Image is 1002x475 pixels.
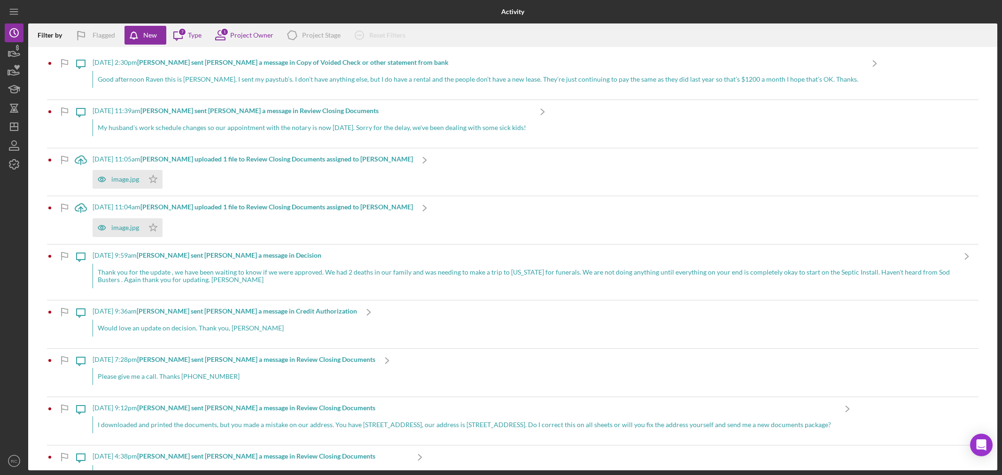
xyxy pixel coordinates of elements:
div: 7 [178,28,186,36]
button: RC [5,452,23,470]
a: [DATE] 11:05am[PERSON_NAME] uploaded 1 file to Review Closing Documents assigned to [PERSON_NAME]... [69,148,436,196]
div: Would love an update on decision. Thank you, [PERSON_NAME] [93,320,357,337]
b: [PERSON_NAME] sent [PERSON_NAME] a message in Decision [137,251,321,259]
b: [PERSON_NAME] sent [PERSON_NAME] a message in Review Closing Documents [137,355,375,363]
div: 1 [220,28,229,36]
div: [DATE] 7:28pm [93,356,375,363]
div: Reset Filters [369,26,405,45]
div: [DATE] 9:36am [93,307,357,315]
a: [DATE] 2:30pm[PERSON_NAME] sent [PERSON_NAME] a message in Copy of Voided Check or other statemen... [69,52,886,100]
div: New [143,26,157,45]
a: [DATE] 9:59am[PERSON_NAME] sent [PERSON_NAME] a message in DecisionThank you for the update , we ... [69,245,979,300]
div: [DATE] 11:05am [93,155,413,163]
b: [PERSON_NAME] sent [PERSON_NAME] a message in Review Closing Documents [140,107,379,115]
button: image.jpg [93,170,163,189]
div: [DATE] 2:30pm [93,59,863,66]
div: Good afternoon Raven this is [PERSON_NAME]. I sent my paystub’s. I don’t have anything else, but ... [93,71,863,88]
button: image.jpg [93,218,163,237]
b: [PERSON_NAME] sent [PERSON_NAME] a message in Review Closing Documents [137,404,375,412]
a: [DATE] 11:39am[PERSON_NAME] sent [PERSON_NAME] a message in Review Closing DocumentsMy husband's ... [69,100,554,148]
div: image.jpg [111,176,139,183]
b: [PERSON_NAME] uploaded 1 file to Review Closing Documents assigned to [PERSON_NAME] [140,203,413,211]
a: [DATE] 9:12pm[PERSON_NAME] sent [PERSON_NAME] a message in Review Closing DocumentsI downloaded a... [69,397,859,445]
a: [DATE] 11:04am[PERSON_NAME] uploaded 1 file to Review Closing Documents assigned to [PERSON_NAME]... [69,196,436,244]
b: [PERSON_NAME] sent [PERSON_NAME] a message in Copy of Voided Check or other statement from bank [137,58,449,66]
div: [DATE] 9:12pm [93,404,836,412]
div: My husband's work schedule changes so our appointment with the notary is now [DATE]. Sorry for th... [93,119,531,136]
b: [PERSON_NAME] uploaded 1 file to Review Closing Documents assigned to [PERSON_NAME] [140,155,413,163]
div: Type [188,31,202,39]
b: [PERSON_NAME] sent [PERSON_NAME] a message in Credit Authorization [137,307,357,315]
div: [DATE] 11:04am [93,203,413,211]
button: Flagged [69,26,124,45]
b: Activity [501,8,524,15]
div: [DATE] 9:59am [93,252,955,259]
div: Please give me a call. Thanks [PHONE_NUMBER] [93,368,375,385]
a: [DATE] 9:36am[PERSON_NAME] sent [PERSON_NAME] a message in Credit AuthorizationWould love an upda... [69,300,381,348]
div: [DATE] 11:39am [93,107,531,115]
div: Filter by [38,31,69,39]
div: [DATE] 4:38pm [93,452,408,460]
div: image.jpg [111,224,139,231]
b: [PERSON_NAME] sent [PERSON_NAME] a message in Review Closing Documents [137,452,375,460]
button: Reset Filters [348,26,415,45]
div: Project Owner [230,31,273,39]
a: [DATE] 7:28pm[PERSON_NAME] sent [PERSON_NAME] a message in Review Closing DocumentsPlease give me... [69,349,399,397]
div: Thank you for the update , we have been waiting to know if we were approved. We had 2 deaths in o... [93,264,955,288]
div: Project Stage [302,31,341,39]
div: Open Intercom Messenger [970,434,993,456]
div: Flagged [93,26,115,45]
button: New [124,26,166,45]
text: RC [11,459,17,464]
div: I downloaded and printed the documents, but you made a mistake on our address. You have [STREET_A... [93,416,836,433]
